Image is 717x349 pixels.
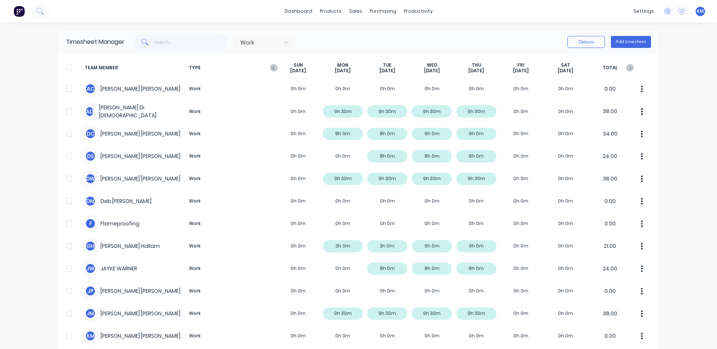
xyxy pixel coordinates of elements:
span: TUE [383,62,391,68]
div: settings [630,6,658,17]
span: KM [697,8,704,15]
div: Timesheet Manager [66,37,124,46]
span: [DATE] [558,68,573,74]
button: Add timesheet [611,36,651,48]
div: products [316,6,345,17]
span: FRI [517,62,525,68]
button: Options [567,36,605,48]
span: TEAM MEMBER [85,62,186,74]
img: Factory [13,6,25,17]
span: SAT [561,62,570,68]
span: TYPE [186,62,276,74]
span: SUN [294,62,303,68]
span: [DATE] [290,68,306,74]
span: [DATE] [513,68,529,74]
div: sales [345,6,366,17]
span: [DATE] [424,68,440,74]
span: TOTAL [588,62,632,74]
span: [DATE] [468,68,484,74]
span: THU [472,62,481,68]
span: WED [427,62,437,68]
div: purchasing [366,6,400,17]
span: [DATE] [379,68,395,74]
input: Search... [154,34,228,49]
span: MON [337,62,348,68]
span: [DATE] [335,68,351,74]
div: productivity [400,6,436,17]
a: dashboard [281,6,316,17]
